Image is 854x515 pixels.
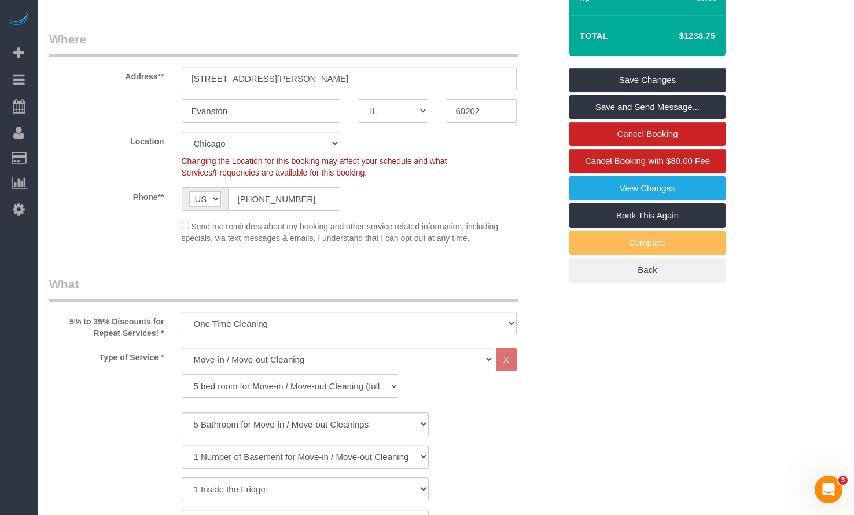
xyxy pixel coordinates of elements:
[569,149,726,173] a: Cancel Booking with $80.00 Fee
[815,476,842,503] iframe: Intercom live chat
[41,132,173,147] label: Location
[49,276,518,302] legend: What
[569,122,726,146] a: Cancel Booking
[585,156,710,166] span: Cancel Booking with $80.00 Fee
[49,31,518,57] legend: Where
[41,348,173,363] label: Type of Service *
[838,476,848,485] span: 3
[569,95,726,119] a: Save and Send Message...
[569,176,726,200] a: View Changes
[7,12,30,28] img: Automaid Logo
[569,203,726,228] a: Book This Again
[580,31,608,41] strong: Total
[569,68,726,92] a: Save Changes
[645,31,715,41] h4: $1238.75
[182,222,499,243] span: Send me reminders about my booking and other service related information, including specials, via...
[182,156,447,177] span: Changing the Location for this booking may affect your schedule and what Services/Frequencies are...
[569,258,726,282] a: Back
[446,99,516,123] input: Zip Code**
[41,312,173,339] label: 5% to 35% Discounts for Repeat Services! *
